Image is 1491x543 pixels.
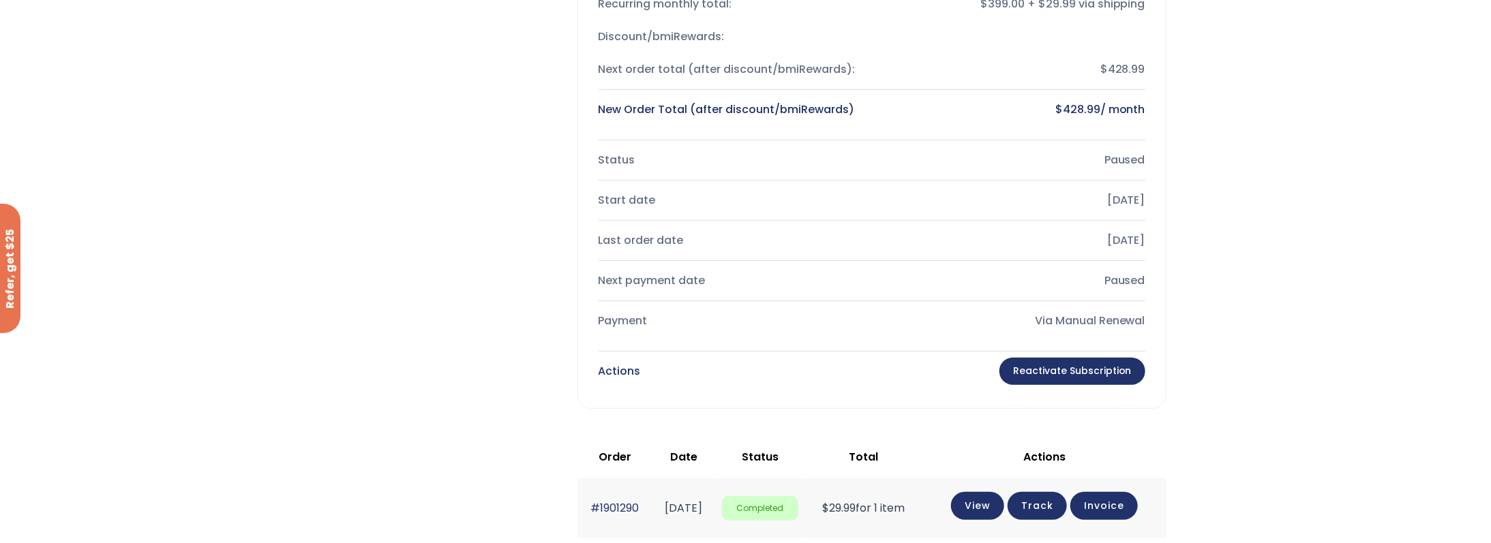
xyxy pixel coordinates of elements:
a: View [951,492,1004,520]
div: [DATE] [883,231,1145,250]
span: 29.99 [823,500,856,516]
div: Next order total (after discount/bmiRewards): [599,60,861,79]
a: Reactivate Subscription [999,358,1145,385]
td: for 1 item [805,478,922,538]
span: Order [599,449,631,465]
div: Discount/bmiRewards: [599,27,861,46]
div: Next payment date [599,271,861,290]
div: Payment [599,311,861,330]
time: [DATE] [665,500,702,516]
div: New Order Total (after discount/bmiRewards) [599,100,861,119]
a: Invoice [1070,492,1138,520]
a: Track [1008,492,1067,520]
span: Total [849,449,879,465]
div: Actions [599,362,641,381]
div: Paused [883,151,1145,170]
div: Last order date [599,231,861,250]
div: $428.99 [883,60,1145,79]
a: #1901290 [590,500,639,516]
div: [DATE] [883,191,1145,210]
div: Start date [599,191,861,210]
div: Via Manual Renewal [883,311,1145,330]
span: $ [1055,102,1063,117]
div: Status [599,151,861,170]
div: Paused [883,271,1145,290]
div: / month [883,100,1145,119]
bdi: 428.99 [1055,102,1100,117]
span: Status [742,449,779,465]
span: Completed [722,496,799,521]
span: Date [670,449,697,465]
span: Actions [1023,449,1066,465]
span: $ [823,500,830,516]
